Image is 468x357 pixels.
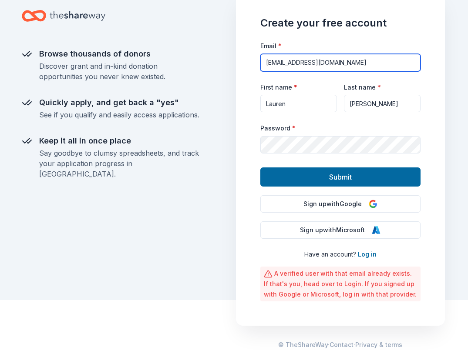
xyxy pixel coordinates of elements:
[358,250,377,258] a: Log in
[344,83,381,92] label: Last name
[278,341,328,348] span: © TheShareWay
[330,340,354,350] a: Contact
[39,110,199,120] div: See if you qualify and easily access applications.
[39,148,199,179] div: Say goodbye to clumsy spreadsheets, and track your application progress in [GEOGRAPHIC_DATA].
[260,167,421,187] button: Submit
[260,16,421,30] h1: Create your free account
[355,340,402,350] a: Privacy & terms
[39,96,199,110] div: Quickly apply, and get back a "yes"
[372,226,380,234] img: Microsoft Logo
[260,83,297,92] label: First name
[369,200,377,208] img: Google Logo
[260,221,421,239] button: Sign upwithMicrosoft
[260,195,421,213] button: Sign upwithGoogle
[39,61,199,82] div: Discover grant and in-kind donation opportunities you never knew existed.
[39,47,199,61] div: Browse thousands of donors
[260,124,296,133] label: Password
[260,267,421,301] div: A verified user with that email already exists. If that's you, head over to Login. If you signed ...
[39,134,199,148] div: Keep it all in once place
[329,171,352,183] span: Submit
[304,250,356,258] span: Have an account?
[260,42,282,50] label: Email
[278,340,402,350] span: · ·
